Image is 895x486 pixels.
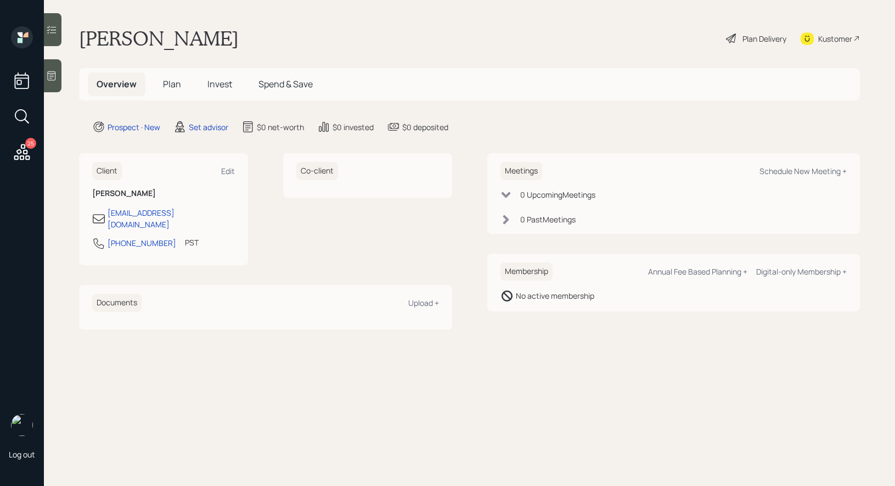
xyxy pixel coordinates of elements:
div: No active membership [516,290,594,301]
span: Overview [97,78,137,90]
h6: [PERSON_NAME] [92,189,235,198]
div: 0 Upcoming Meeting s [520,189,595,200]
h1: [PERSON_NAME] [79,26,239,51]
div: Kustomer [818,33,852,44]
div: Annual Fee Based Planning + [648,266,747,277]
div: Upload + [408,298,439,308]
div: 25 [25,138,36,149]
span: Invest [207,78,232,90]
span: Plan [163,78,181,90]
div: Digital-only Membership + [756,266,847,277]
h6: Documents [92,294,142,312]
div: $0 invested [333,121,374,133]
div: 0 Past Meeting s [520,214,576,225]
div: [EMAIL_ADDRESS][DOMAIN_NAME] [108,207,235,230]
div: Edit [221,166,235,176]
h6: Meetings [500,162,542,180]
div: Plan Delivery [742,33,786,44]
div: PST [185,237,199,248]
div: Schedule New Meeting + [759,166,847,176]
img: treva-nostdahl-headshot.png [11,414,33,436]
div: [PHONE_NUMBER] [108,237,176,249]
div: $0 deposited [402,121,448,133]
span: Spend & Save [258,78,313,90]
h6: Co-client [296,162,338,180]
h6: Membership [500,262,553,281]
div: Prospect · New [108,121,160,133]
h6: Client [92,162,122,180]
div: Log out [9,449,35,460]
div: $0 net-worth [257,121,304,133]
div: Set advisor [189,121,228,133]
